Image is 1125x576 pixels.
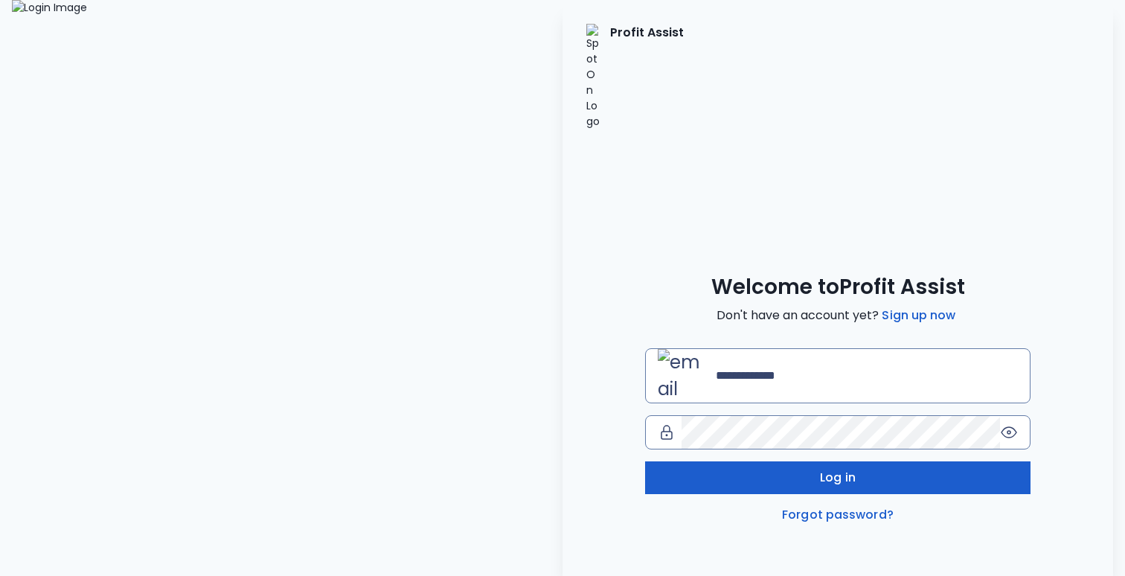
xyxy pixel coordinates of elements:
[586,24,601,129] img: SpotOn Logo
[717,307,958,324] span: Don't have an account yet?
[879,307,958,324] a: Sign up now
[610,24,684,129] p: Profit Assist
[779,506,897,524] a: Forgot password?
[820,469,856,487] span: Log in
[658,349,710,403] img: email
[645,461,1031,494] button: Log in
[711,274,965,301] span: Welcome to Profit Assist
